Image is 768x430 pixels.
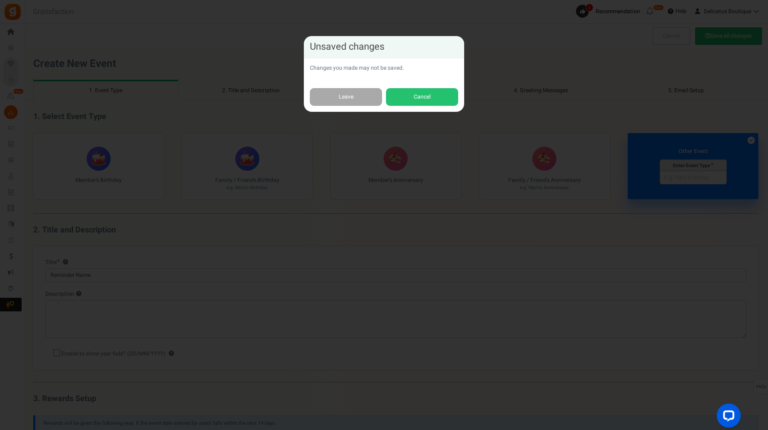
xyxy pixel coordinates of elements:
[310,64,458,72] p: Changes you made may not be saved.
[310,42,458,52] h4: Unsaved changes
[310,88,382,106] a: Leave
[386,88,458,106] button: Cancel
